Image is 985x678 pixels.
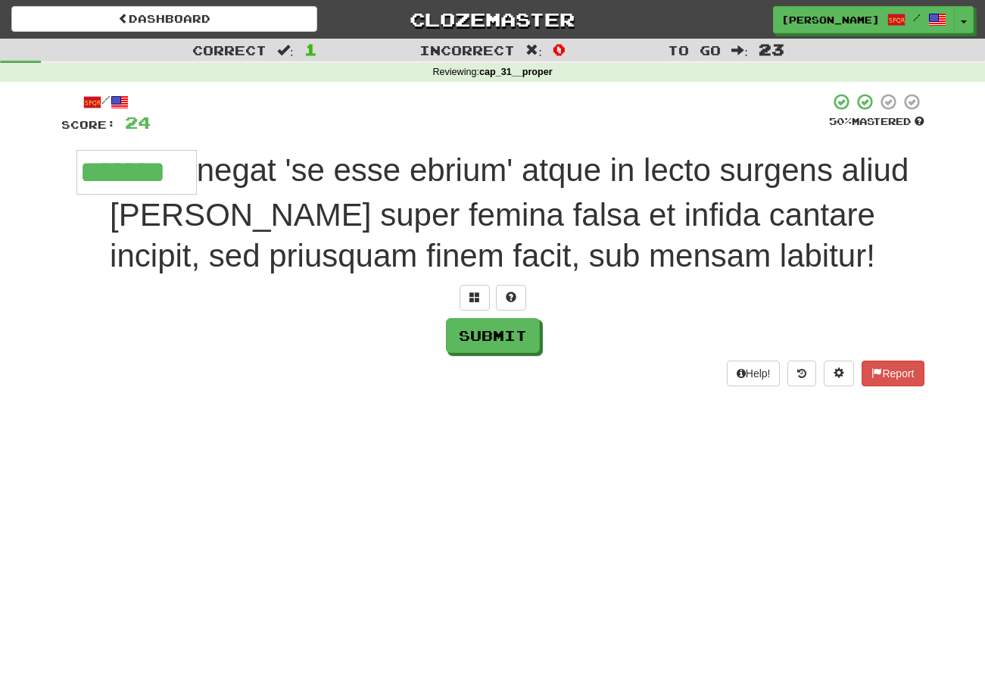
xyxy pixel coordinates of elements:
a: Dashboard [11,6,317,32]
span: 23 [759,40,784,58]
span: Score: [61,118,116,131]
button: Submit [446,318,540,353]
span: negat 'se esse ebrium' atque in lecto surgens aliud [PERSON_NAME] super femina falsa et infida ca... [110,152,909,273]
button: Single letter hint - you only get 1 per sentence and score half the points! alt+h [496,285,526,311]
a: [PERSON_NAME] / [773,6,955,33]
span: 50 % [829,115,852,127]
a: Clozemaster [340,6,646,33]
div: Mastered [829,115,924,129]
span: : [277,44,294,57]
button: Report [862,361,924,386]
span: [PERSON_NAME] [781,13,880,27]
button: Round history (alt+y) [787,361,816,386]
strong: cap_31__proper [479,67,553,77]
span: Incorrect [419,42,515,58]
span: : [525,44,542,57]
span: / [913,12,921,23]
span: 1 [304,40,317,58]
span: 0 [553,40,566,58]
div: / [61,92,151,111]
span: Correct [192,42,267,58]
span: 24 [125,113,151,132]
button: Switch sentence to multiple choice alt+p [460,285,490,311]
button: Help! [727,361,781,386]
span: To go [668,42,721,58]
span: : [731,44,748,57]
